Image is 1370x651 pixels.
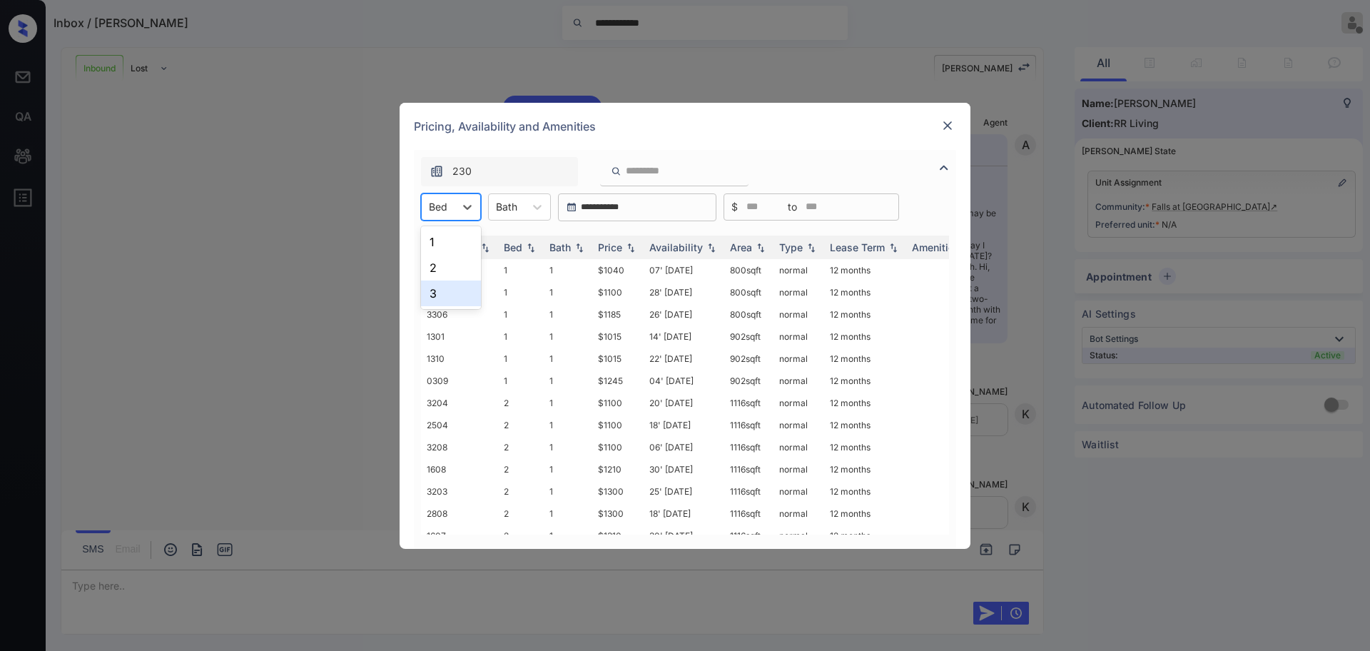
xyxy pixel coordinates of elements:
div: Type [779,241,803,253]
td: 12 months [824,458,906,480]
td: 12 months [824,414,906,436]
td: 2 [498,414,544,436]
img: close [940,118,955,133]
td: 0309 [421,370,498,392]
td: 3208 [421,436,498,458]
td: 1 [544,480,592,503]
td: 3306 [421,303,498,325]
td: 1 [544,303,592,325]
td: 1 [498,348,544,370]
img: sorting [572,242,587,252]
td: normal [773,259,824,281]
td: 3204 [421,392,498,414]
td: 1 [498,259,544,281]
td: 1 [544,436,592,458]
td: 1 [544,503,592,525]
td: $1100 [592,281,644,303]
img: sorting [524,242,538,252]
td: 1 [544,458,592,480]
td: 902 sqft [724,348,773,370]
td: 1 [498,303,544,325]
td: 12 months [824,480,906,503]
div: 3 [421,281,481,306]
img: sorting [804,242,818,252]
td: 18' [DATE] [644,503,724,525]
td: normal [773,525,824,547]
td: $1310 [592,525,644,547]
td: 1 [544,370,592,392]
td: 14' [DATE] [644,325,724,348]
td: 2 [498,458,544,480]
td: 1116 sqft [724,414,773,436]
td: $1100 [592,414,644,436]
td: 12 months [824,259,906,281]
div: 1 [421,229,481,255]
td: 1116 sqft [724,525,773,547]
td: 1607 [421,525,498,547]
td: 3203 [421,480,498,503]
td: $1210 [592,458,644,480]
td: 12 months [824,325,906,348]
td: 12 months [824,436,906,458]
td: normal [773,348,824,370]
td: 800 sqft [724,303,773,325]
td: normal [773,370,824,392]
td: 28' [DATE] [644,281,724,303]
td: 12 months [824,525,906,547]
img: sorting [753,242,768,252]
div: Bath [549,241,571,253]
span: to [788,199,797,215]
td: 2 [498,480,544,503]
td: 12 months [824,503,906,525]
span: $ [731,199,738,215]
td: 800 sqft [724,281,773,303]
td: 1 [544,348,592,370]
td: 18' [DATE] [644,414,724,436]
td: 12 months [824,370,906,392]
img: sorting [704,242,719,252]
td: 1116 sqft [724,436,773,458]
td: 1 [544,325,592,348]
td: $1185 [592,303,644,325]
td: 1310 [421,348,498,370]
td: 1 [544,392,592,414]
div: 2 [421,255,481,281]
div: Lease Term [830,241,885,253]
td: 07' [DATE] [644,259,724,281]
td: 25' [DATE] [644,480,724,503]
td: 2 [498,525,544,547]
td: normal [773,414,824,436]
td: $1300 [592,503,644,525]
td: 1116 sqft [724,392,773,414]
td: 800 sqft [724,259,773,281]
td: normal [773,325,824,348]
td: 2504 [421,414,498,436]
td: 1 [544,414,592,436]
td: 30' [DATE] [644,525,724,547]
td: 902 sqft [724,325,773,348]
td: normal [773,303,824,325]
td: 1 [498,325,544,348]
td: 2 [498,503,544,525]
img: sorting [624,242,638,252]
td: 2808 [421,503,498,525]
td: normal [773,392,824,414]
td: normal [773,436,824,458]
td: 2 [498,436,544,458]
td: 12 months [824,281,906,303]
td: 06' [DATE] [644,436,724,458]
td: 1 [498,370,544,392]
td: normal [773,281,824,303]
td: 12 months [824,303,906,325]
td: 22' [DATE] [644,348,724,370]
td: 12 months [824,392,906,414]
td: 12 months [824,348,906,370]
img: sorting [886,242,900,252]
td: $1100 [592,436,644,458]
div: Amenities [912,241,960,253]
td: $1245 [592,370,644,392]
td: 1 [544,281,592,303]
td: 30' [DATE] [644,458,724,480]
td: 26' [DATE] [644,303,724,325]
img: sorting [478,242,492,252]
